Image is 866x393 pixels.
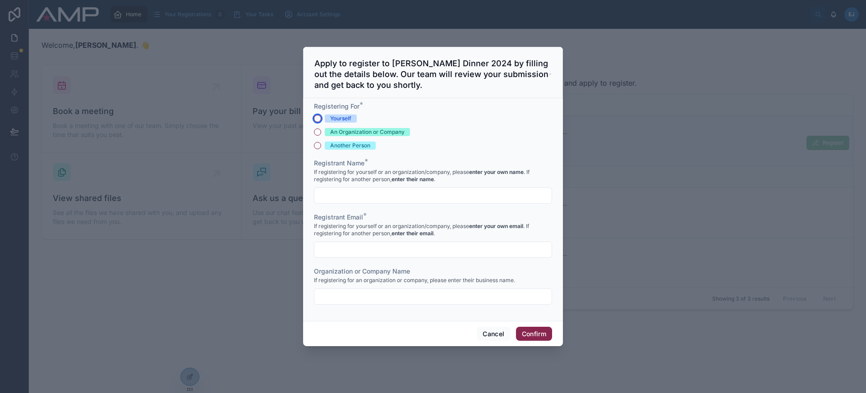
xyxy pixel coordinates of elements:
[469,223,523,229] strong: enter your own email
[314,169,552,183] span: If registering for yourself or an organization/company, please . If registering for another perso...
[314,213,363,221] span: Registrant Email
[314,159,364,167] span: Registrant Name
[330,114,351,123] div: Yourself
[314,223,552,237] span: If registering for yourself or an organization/company, please . If registering for another perso...
[314,267,410,275] span: Organization or Company Name
[392,176,434,183] strong: enter their name
[330,128,405,136] div: An Organization or Company
[516,327,552,341] button: Confirm
[330,142,370,150] div: Another Person
[314,58,549,91] h3: Apply to register to [PERSON_NAME] Dinner 2024 by filling out the details below. Our team will re...
[477,327,510,341] button: Cancel
[469,169,524,175] strong: enter your own name
[314,277,515,284] span: If registering for an organization or company, please enter their business name.
[314,102,359,110] span: Registering For
[392,230,433,237] strong: enter their email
